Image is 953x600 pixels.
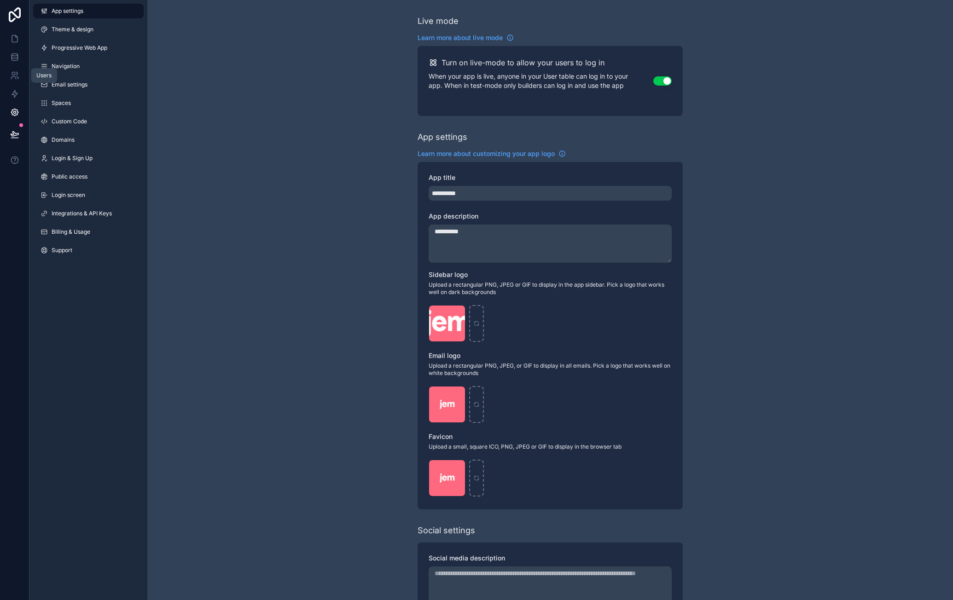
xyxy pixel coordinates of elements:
[33,188,144,202] a: Login screen
[33,206,144,221] a: Integrations & API Keys
[33,4,144,18] a: App settings
[429,271,468,278] span: Sidebar logo
[52,81,87,88] span: Email settings
[52,44,107,52] span: Progressive Web App
[52,247,72,254] span: Support
[429,554,505,562] span: Social media description
[418,149,566,158] a: Learn more about customizing your app logo
[33,243,144,258] a: Support
[33,151,144,166] a: Login & Sign Up
[52,173,87,180] span: Public access
[418,33,514,42] a: Learn more about live mode
[429,352,460,359] span: Email logo
[52,63,80,70] span: Navigation
[429,212,478,220] span: App description
[33,22,144,37] a: Theme & design
[429,433,453,440] span: Favicon
[52,118,87,125] span: Custom Code
[429,281,672,296] span: Upload a rectangular PNG, JPEG or GIF to display in the app sidebar. Pick a logo that works well ...
[33,77,144,92] a: Email settings
[418,149,555,158] span: Learn more about customizing your app logo
[52,26,93,33] span: Theme & design
[52,228,90,236] span: Billing & Usage
[429,443,672,450] span: Upload a small, square ICO, PNG, JPEG or GIF to display in the browser tab
[429,72,653,90] p: When your app is live, anyone in your User table can log in to your app. When in test-mode only b...
[418,524,475,537] div: Social settings
[442,57,604,68] h2: Turn on live-mode to allow your users to log in
[52,136,75,144] span: Domains
[36,72,52,79] div: Users
[33,114,144,129] a: Custom Code
[52,155,93,162] span: Login & Sign Up
[33,133,144,147] a: Domains
[33,225,144,239] a: Billing & Usage
[52,191,85,199] span: Login screen
[418,33,503,42] span: Learn more about live mode
[33,169,144,184] a: Public access
[52,210,112,217] span: Integrations & API Keys
[418,131,467,144] div: App settings
[429,362,672,377] span: Upload a rectangular PNG, JPEG, or GIF to display in all emails. Pick a logo that works well on w...
[33,59,144,74] a: Navigation
[52,99,71,107] span: Spaces
[52,7,83,15] span: App settings
[33,40,144,55] a: Progressive Web App
[429,173,455,181] span: App title
[33,96,144,110] a: Spaces
[418,15,459,28] div: Live mode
